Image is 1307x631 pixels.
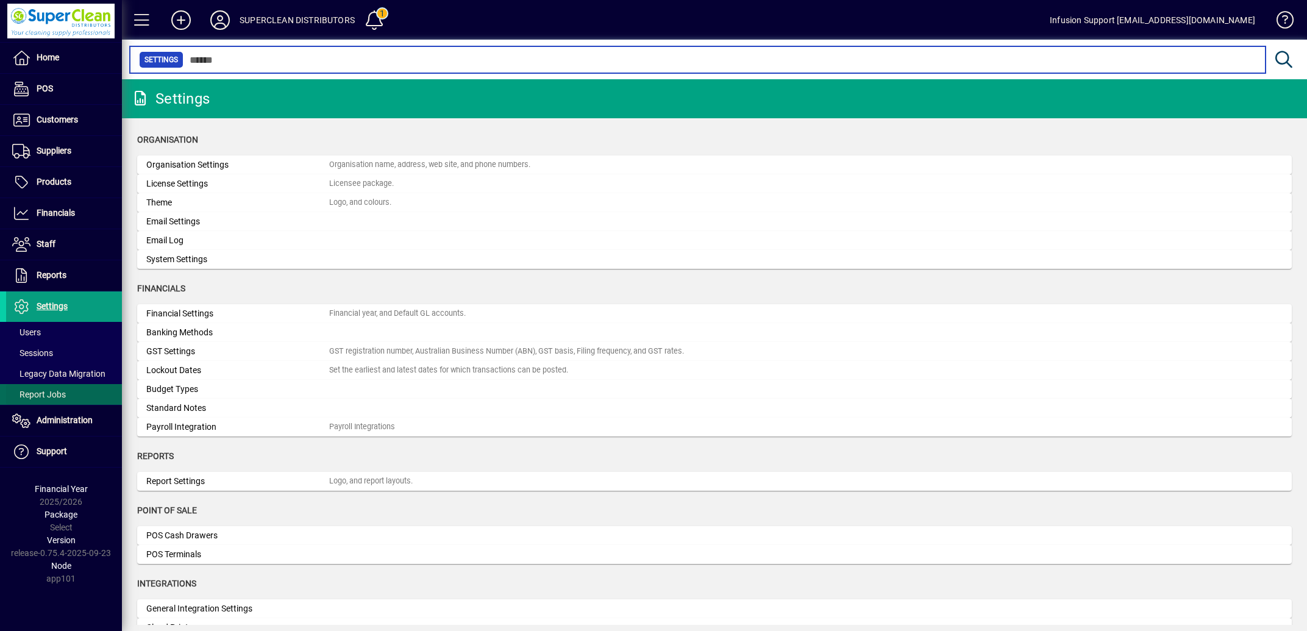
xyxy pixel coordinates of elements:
[6,363,122,384] a: Legacy Data Migration
[329,308,466,319] div: Financial year, and Default GL accounts.
[137,135,198,144] span: Organisation
[6,198,122,229] a: Financials
[37,84,53,93] span: POS
[37,239,55,249] span: Staff
[37,146,71,155] span: Suppliers
[329,421,395,433] div: Payroll Integrations
[137,361,1292,380] a: Lockout DatesSet the earliest and latest dates for which transactions can be posted.
[35,484,88,494] span: Financial Year
[6,322,122,343] a: Users
[146,253,329,266] div: System Settings
[146,196,329,209] div: Theme
[51,561,71,571] span: Node
[137,399,1292,418] a: Standard Notes
[137,304,1292,323] a: Financial SettingsFinancial year, and Default GL accounts.
[47,535,76,545] span: Version
[137,380,1292,399] a: Budget Types
[329,365,568,376] div: Set the earliest and latest dates for which transactions can be posted.
[146,529,329,542] div: POS Cash Drawers
[137,193,1292,212] a: ThemeLogo, and colours.
[201,9,240,31] button: Profile
[37,115,78,124] span: Customers
[6,384,122,405] a: Report Jobs
[137,212,1292,231] a: Email Settings
[6,43,122,73] a: Home
[137,526,1292,545] a: POS Cash Drawers
[37,208,75,218] span: Financials
[137,323,1292,342] a: Banking Methods
[37,52,59,62] span: Home
[137,451,174,461] span: Reports
[240,10,355,30] div: SUPERCLEAN DISTRIBUTORS
[137,231,1292,250] a: Email Log
[329,197,391,209] div: Logo, and colours.
[146,602,329,615] div: General Integration Settings
[146,548,329,561] div: POS Terminals
[329,476,413,487] div: Logo, and report layouts.
[45,510,77,519] span: Package
[329,178,394,190] div: Licensee package.
[12,348,53,358] span: Sessions
[137,505,197,515] span: Point of Sale
[137,342,1292,361] a: GST SettingsGST registration number, Australian Business Number (ABN), GST basis, Filing frequenc...
[137,472,1292,491] a: Report SettingsLogo, and report layouts.
[37,415,93,425] span: Administration
[12,327,41,337] span: Users
[146,364,329,377] div: Lockout Dates
[6,405,122,436] a: Administration
[137,283,185,293] span: Financials
[12,369,105,379] span: Legacy Data Migration
[6,260,122,291] a: Reports
[146,307,329,320] div: Financial Settings
[37,270,66,280] span: Reports
[6,167,122,198] a: Products
[6,136,122,166] a: Suppliers
[146,345,329,358] div: GST Settings
[146,234,329,247] div: Email Log
[137,418,1292,437] a: Payroll IntegrationPayroll Integrations
[137,579,196,588] span: Integrations
[1267,2,1292,42] a: Knowledge Base
[137,250,1292,269] a: System Settings
[37,446,67,456] span: Support
[137,174,1292,193] a: License SettingsLicensee package.
[6,105,122,135] a: Customers
[146,326,329,339] div: Banking Methods
[146,215,329,228] div: Email Settings
[6,229,122,260] a: Staff
[146,475,329,488] div: Report Settings
[329,159,530,171] div: Organisation name, address, web site, and phone numbers.
[37,301,68,311] span: Settings
[12,390,66,399] span: Report Jobs
[6,437,122,467] a: Support
[137,599,1292,618] a: General Integration Settings
[144,54,178,66] span: Settings
[162,9,201,31] button: Add
[146,402,329,415] div: Standard Notes
[146,383,329,396] div: Budget Types
[37,177,71,187] span: Products
[131,89,210,109] div: Settings
[6,74,122,104] a: POS
[137,545,1292,564] a: POS Terminals
[146,159,329,171] div: Organisation Settings
[1050,10,1255,30] div: Infusion Support [EMAIL_ADDRESS][DOMAIN_NAME]
[137,155,1292,174] a: Organisation SettingsOrganisation name, address, web site, and phone numbers.
[146,421,329,433] div: Payroll Integration
[146,177,329,190] div: License Settings
[6,343,122,363] a: Sessions
[329,346,684,357] div: GST registration number, Australian Business Number (ABN), GST basis, Filing frequency, and GST r...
